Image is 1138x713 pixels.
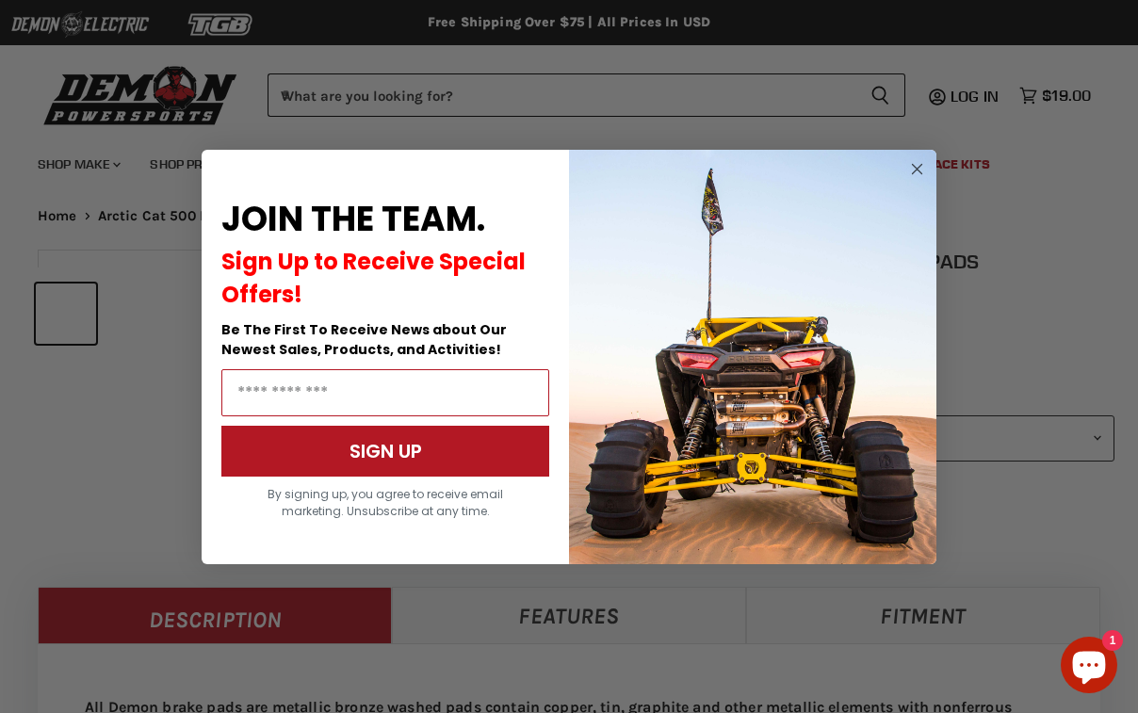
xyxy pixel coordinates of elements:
span: JOIN THE TEAM. [221,195,485,243]
span: Sign Up to Receive Special Offers! [221,246,526,310]
span: Be The First To Receive News about Our Newest Sales, Products, and Activities! [221,320,507,359]
button: SIGN UP [221,426,549,477]
img: a9095488-b6e7-41ba-879d-588abfab540b.jpeg [569,150,936,564]
span: By signing up, you agree to receive email marketing. Unsubscribe at any time. [268,486,503,519]
inbox-online-store-chat: Shopify online store chat [1055,637,1123,698]
input: Email Address [221,369,549,416]
button: Close dialog [905,157,929,181]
